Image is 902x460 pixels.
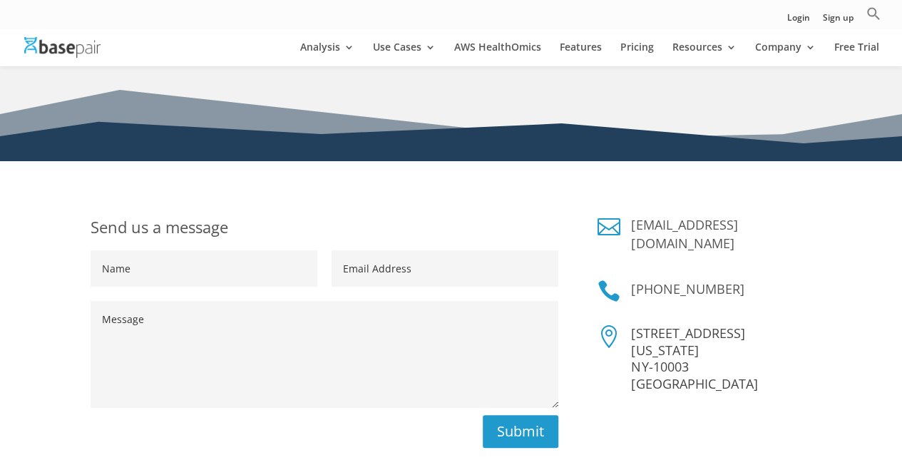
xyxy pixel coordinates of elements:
a: Features [560,42,602,66]
a: Login [787,14,810,29]
a: Sign up [823,14,854,29]
h1: Send us a message [91,215,558,250]
a: Analysis [300,42,354,66]
a: Pricing [620,42,654,66]
a: Use Cases [373,42,436,66]
a: Resources [672,42,737,66]
a:  [598,280,620,302]
iframe: Drift Widget Chat Controller [628,357,885,443]
a: Search Icon Link [866,6,881,29]
span:  [598,325,620,348]
input: Email Address [332,250,558,287]
button: Submit [483,415,558,448]
input: Name [91,250,317,287]
svg: Search [866,6,881,21]
a:  [598,215,620,238]
p: [STREET_ADDRESS] [US_STATE] NY-10003 [GEOGRAPHIC_DATA] [631,325,811,393]
img: Basepair [24,37,101,58]
a: Company [755,42,816,66]
a: AWS HealthOmics [454,42,541,66]
a: [PHONE_NUMBER] [631,280,744,297]
a: Free Trial [834,42,879,66]
a: [EMAIL_ADDRESS][DOMAIN_NAME] [631,216,737,252]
